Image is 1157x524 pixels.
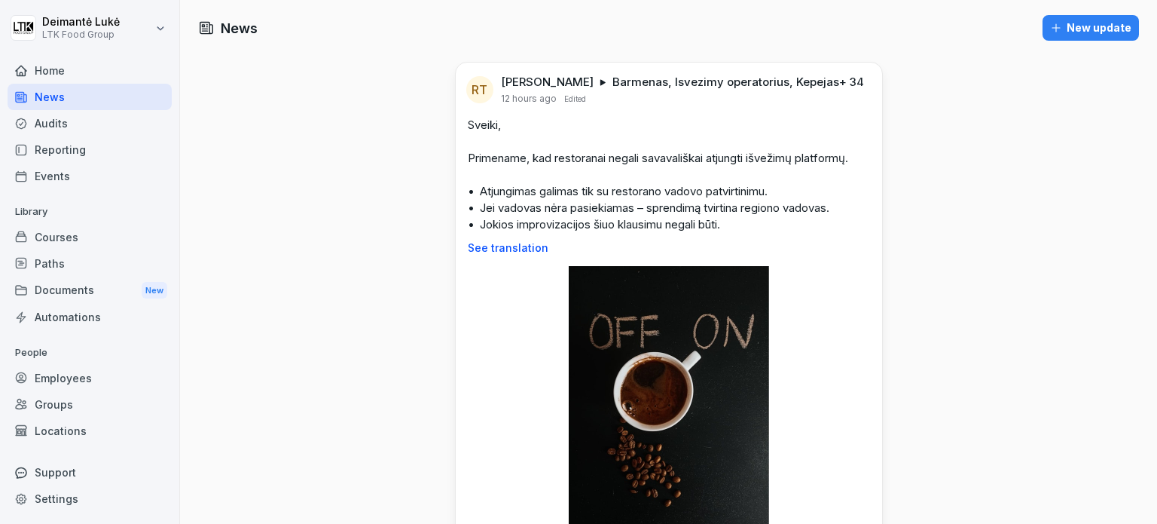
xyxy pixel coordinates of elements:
[8,341,172,365] p: People
[612,75,864,90] p: Barmenas, Isvezimy operatorius, Kepejas + 34
[8,365,172,391] a: Employees
[8,277,172,305] a: DocumentsNew
[466,76,493,103] div: RT
[468,117,870,233] p: Sveiki, Primename, kad restoranai negali savavališkai atjungti išvežimų platformų. • Atjungimas g...
[8,163,172,189] a: Events
[8,304,172,330] a: Automations
[8,57,172,84] a: Home
[1050,20,1131,36] div: New update
[8,418,172,444] a: Locations
[8,391,172,418] a: Groups
[8,277,172,305] div: Documents
[8,224,172,250] a: Courses
[8,250,172,277] a: Paths
[142,282,167,299] div: New
[8,110,172,136] a: Audits
[8,200,172,224] p: Library
[8,84,172,110] a: News
[1043,15,1139,41] button: New update
[468,242,870,254] p: See translation
[8,459,172,486] div: Support
[8,486,172,512] a: Settings
[501,75,594,90] p: [PERSON_NAME]
[42,16,120,29] p: Deimantė Lukė
[501,93,557,105] p: 12 hours ago
[564,93,586,105] p: Edited
[221,18,258,38] h1: News
[42,29,120,40] p: LTK Food Group
[8,136,172,163] a: Reporting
